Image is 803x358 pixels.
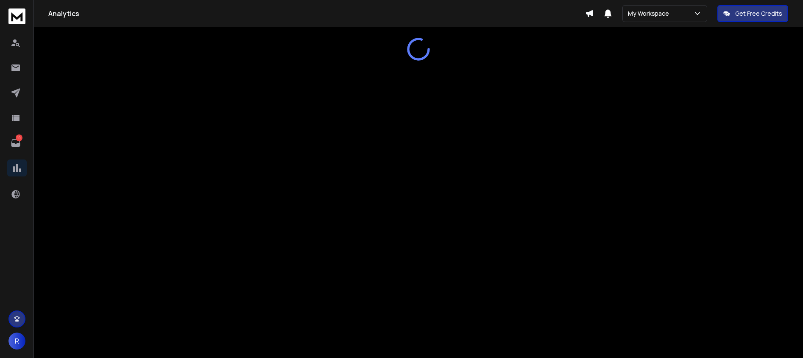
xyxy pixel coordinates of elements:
[717,5,788,22] button: Get Free Credits
[735,9,782,18] p: Get Free Credits
[8,8,25,24] img: logo
[48,8,585,19] h1: Analytics
[8,333,25,350] button: R
[16,134,22,141] p: 10
[628,9,672,18] p: My Workspace
[7,134,24,151] a: 10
